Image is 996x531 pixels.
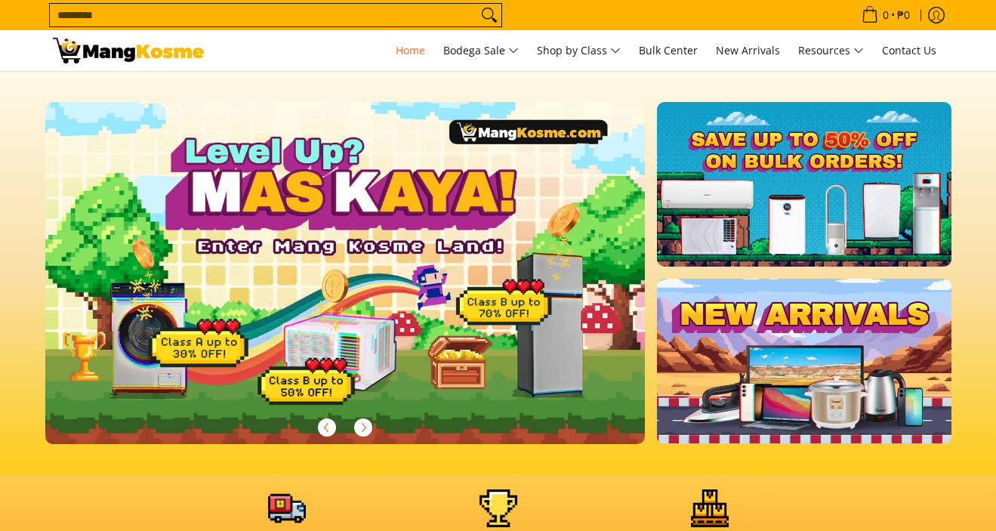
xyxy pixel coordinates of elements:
span: ₱0 [895,10,912,20]
a: New Arrivals [708,30,788,71]
img: Mang Kosme: Your Home Appliances Warehouse Sale Partner! [53,38,204,63]
a: Bodega Sale [436,30,526,71]
button: Next [347,411,380,444]
span: Home [396,43,425,57]
span: Resources [798,42,864,60]
span: Contact Us [882,43,936,57]
a: Shop by Class [529,30,628,71]
span: Bodega Sale [443,42,519,60]
span: • [857,7,914,23]
a: Resources [791,30,871,71]
button: Previous [310,411,344,444]
span: 0 [880,10,891,20]
a: Home [388,30,433,71]
span: Bulk Center [639,43,698,57]
img: Gaming desktop banner [45,102,646,444]
a: Bulk Center [631,30,705,71]
button: Search [477,4,501,26]
nav: Main Menu [219,30,944,71]
a: Contact Us [874,30,944,71]
span: New Arrivals [716,43,780,57]
span: Shop by Class [537,42,621,60]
